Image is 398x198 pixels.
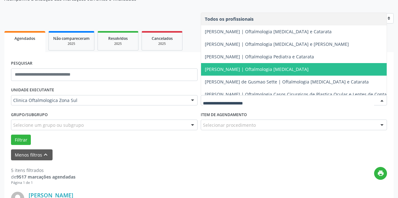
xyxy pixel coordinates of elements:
i: print [377,170,384,177]
span: [PERSON_NAME] | Oftalmologia Casos Cirurgicos de Plastica Ocular e Lentes de Contato [205,91,391,97]
span: Agendados [14,36,35,41]
div: 2025 [146,41,178,46]
span: [PERSON_NAME] | Oftalmologia [MEDICAL_DATA] e [PERSON_NAME] [205,41,349,47]
span: Não compareceram [53,36,90,41]
label: PESQUISAR [11,59,32,68]
div: 2025 [102,41,134,46]
label: UNIDADE EXECUTANTE [11,85,54,95]
strong: 9517 marcações agendadas [16,174,76,180]
label: Item de agendamento [201,110,247,120]
div: de [11,174,76,180]
div: 2025 [53,41,90,46]
span: Selecionar procedimento [203,122,256,128]
span: Selecione um grupo ou subgrupo [13,122,84,128]
button: Filtrar [11,135,31,145]
button: print [374,167,387,180]
button: Menos filtroskeyboard_arrow_up [11,149,53,160]
span: Cancelados [152,36,173,41]
span: [PERSON_NAME] de Gusmao Sette | Oftalmologia [MEDICAL_DATA] e Catarata [205,79,369,85]
span: Todos os profissionais [205,16,254,22]
label: Grupo/Subgrupo [11,110,48,120]
div: 5 itens filtrados [11,167,76,174]
span: Resolvidos [108,36,128,41]
span: Clinica Oftalmologica Zona Sul [13,97,185,104]
span: [PERSON_NAME] | Oftalmologia Pediatra e Catarata [205,54,314,60]
div: Página 1 de 1 [11,180,76,185]
i: keyboard_arrow_up [42,151,49,158]
span: [PERSON_NAME] | Oftalmologia [MEDICAL_DATA] [205,66,309,72]
span: [PERSON_NAME] | Oftalmologia [MEDICAL_DATA] e Catarata [205,29,332,35]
